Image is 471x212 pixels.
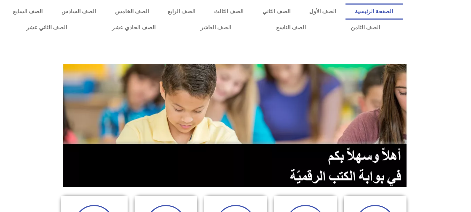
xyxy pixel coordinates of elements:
[300,3,345,20] a: الصف الأول
[328,20,402,36] a: الصف الثامن
[158,3,205,20] a: الصف الرابع
[106,3,158,20] a: الصف الخامس
[89,20,178,36] a: الصف الحادي عشر
[178,20,253,36] a: الصف العاشر
[253,3,300,20] a: الصف الثاني
[205,3,253,20] a: الصف الثالث
[52,3,105,20] a: الصف السادس
[253,20,328,36] a: الصف التاسع
[345,3,402,20] a: الصفحة الرئيسية
[3,3,52,20] a: الصف السابع
[3,20,89,36] a: الصف الثاني عشر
